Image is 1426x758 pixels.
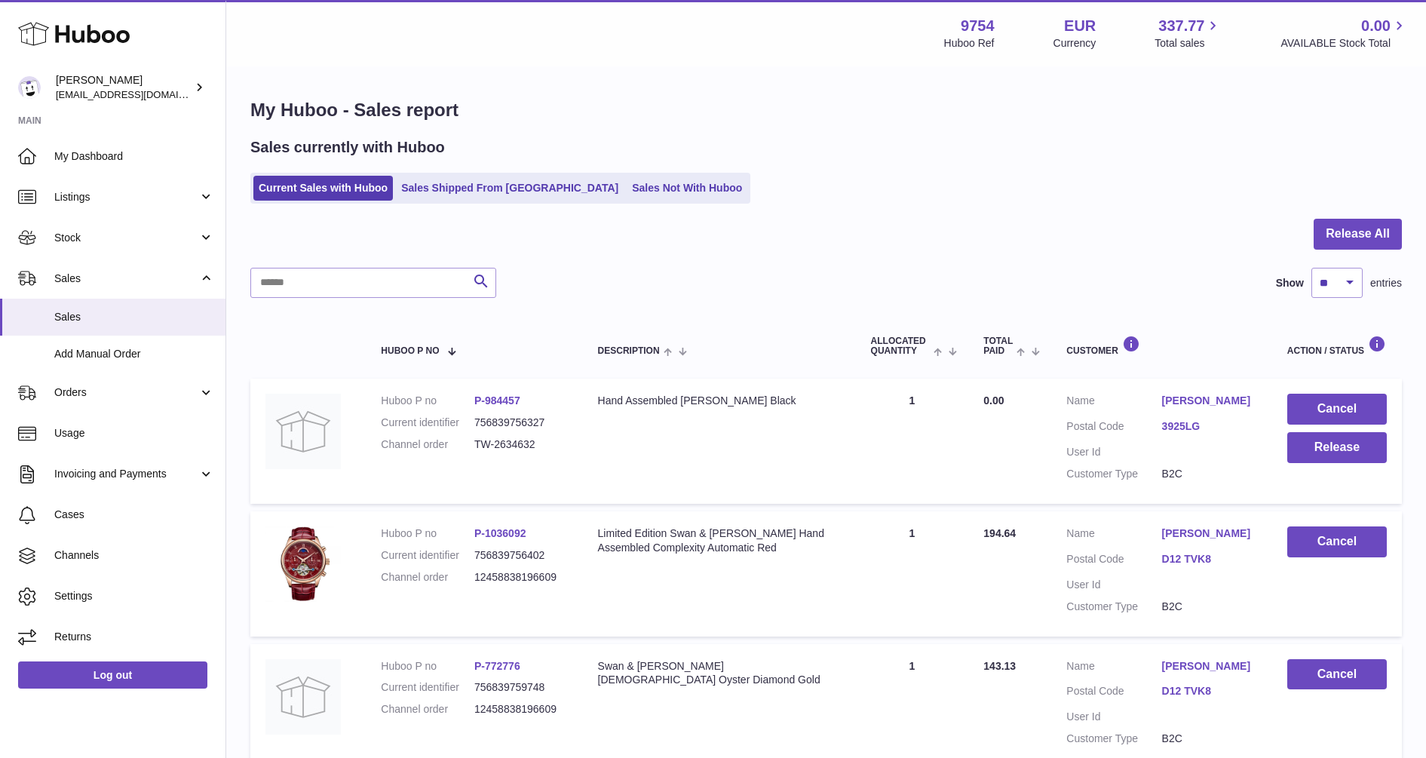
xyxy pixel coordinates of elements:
[1280,16,1408,51] a: 0.00 AVAILABLE Stock Total
[18,661,207,689] a: Log out
[1162,600,1257,614] dd: B2C
[1066,659,1161,677] dt: Name
[474,527,526,539] a: P-1036092
[1162,732,1257,746] dd: B2C
[1314,219,1402,250] button: Release All
[381,659,474,674] dt: Huboo P no
[871,336,930,356] span: ALLOCATED Quantity
[627,176,747,201] a: Sales Not With Huboo
[1066,552,1161,570] dt: Postal Code
[474,437,568,452] dd: TW-2634632
[1287,526,1387,557] button: Cancel
[1066,732,1161,746] dt: Customer Type
[54,190,198,204] span: Listings
[474,416,568,430] dd: 756839756327
[474,680,568,695] dd: 756839759748
[983,660,1016,672] span: 143.13
[474,394,520,407] a: P-984457
[381,548,474,563] dt: Current identifier
[1162,684,1257,698] a: D12 TVK8
[1162,552,1257,566] a: D12 TVK8
[54,310,214,324] span: Sales
[381,702,474,717] dt: Channel order
[1162,526,1257,541] a: [PERSON_NAME]
[474,570,568,585] dd: 12458838196609
[1280,36,1408,51] span: AVAILABLE Stock Total
[1370,276,1402,290] span: entries
[1066,394,1161,412] dt: Name
[381,416,474,430] dt: Current identifier
[1361,16,1391,36] span: 0.00
[265,659,341,735] img: no-photo.jpg
[1066,419,1161,437] dt: Postal Code
[54,589,214,603] span: Settings
[1053,36,1096,51] div: Currency
[54,385,198,400] span: Orders
[1162,394,1257,408] a: [PERSON_NAME]
[54,467,198,481] span: Invoicing and Payments
[381,570,474,585] dt: Channel order
[1155,36,1222,51] span: Total sales
[381,346,439,356] span: Huboo P no
[1287,432,1387,463] button: Release
[1066,526,1161,545] dt: Name
[474,702,568,717] dd: 12458838196609
[961,16,995,36] strong: 9754
[1066,710,1161,724] dt: User Id
[1158,16,1204,36] span: 337.77
[598,394,841,408] div: Hand Assembled [PERSON_NAME] Black
[381,680,474,695] dt: Current identifier
[396,176,624,201] a: Sales Shipped From [GEOGRAPHIC_DATA]
[1066,467,1161,481] dt: Customer Type
[856,511,969,637] td: 1
[250,137,445,158] h2: Sales currently with Huboo
[381,437,474,452] dt: Channel order
[265,526,341,602] img: 97541756811724.jpg
[54,149,214,164] span: My Dashboard
[598,346,660,356] span: Description
[598,659,841,688] div: Swan & [PERSON_NAME] [DEMOGRAPHIC_DATA] Oyster Diamond Gold
[54,508,214,522] span: Cases
[253,176,393,201] a: Current Sales with Huboo
[56,73,192,102] div: [PERSON_NAME]
[1287,659,1387,690] button: Cancel
[1066,336,1257,356] div: Customer
[856,379,969,504] td: 1
[1066,600,1161,614] dt: Customer Type
[1066,578,1161,592] dt: User Id
[381,526,474,541] dt: Huboo P no
[474,548,568,563] dd: 756839756402
[983,527,1016,539] span: 194.64
[1162,419,1257,434] a: 3925LG
[54,231,198,245] span: Stock
[1287,394,1387,425] button: Cancel
[54,548,214,563] span: Channels
[381,394,474,408] dt: Huboo P no
[54,630,214,644] span: Returns
[474,660,520,672] a: P-772776
[1155,16,1222,51] a: 337.77 Total sales
[1066,445,1161,459] dt: User Id
[1162,467,1257,481] dd: B2C
[54,426,214,440] span: Usage
[983,336,1013,356] span: Total paid
[54,347,214,361] span: Add Manual Order
[56,88,222,100] span: [EMAIL_ADDRESS][DOMAIN_NAME]
[1066,684,1161,702] dt: Postal Code
[18,76,41,99] img: info@fieldsluxury.london
[1064,16,1096,36] strong: EUR
[1287,336,1387,356] div: Action / Status
[1162,659,1257,674] a: [PERSON_NAME]
[983,394,1004,407] span: 0.00
[944,36,995,51] div: Huboo Ref
[54,272,198,286] span: Sales
[1276,276,1304,290] label: Show
[250,98,1402,122] h1: My Huboo - Sales report
[598,526,841,555] div: Limited Edition Swan & [PERSON_NAME] Hand Assembled Complexity Automatic Red
[265,394,341,469] img: no-photo.jpg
